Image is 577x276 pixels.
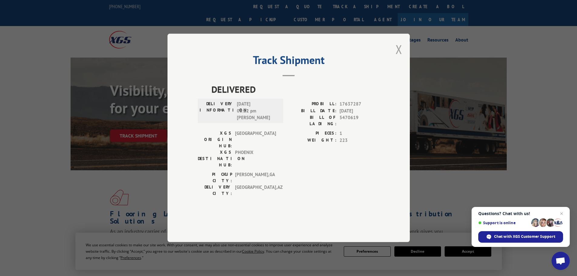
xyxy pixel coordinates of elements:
[340,101,380,108] span: 17637287
[211,83,380,96] span: DELIVERED
[235,184,276,197] span: [GEOGRAPHIC_DATA] , AZ
[340,130,380,137] span: 1
[198,56,380,67] h2: Track Shipment
[289,101,337,108] label: PROBILL:
[558,210,565,217] span: Close chat
[340,115,380,127] span: 5470619
[494,234,555,239] span: Chat with XGS Customer Support
[235,149,276,168] span: PHOENIX
[198,149,232,168] label: XGS DESTINATION HUB:
[289,130,337,137] label: PIECES:
[237,101,278,121] span: [DATE] 06:12 pm [PERSON_NAME]
[198,171,232,184] label: PICKUP CITY:
[478,221,529,225] span: Support is online
[200,101,234,121] label: DELIVERY INFORMATION:
[235,171,276,184] span: [PERSON_NAME] , GA
[289,137,337,144] label: WEIGHT:
[478,231,563,243] div: Chat with XGS Customer Support
[289,115,337,127] label: BILL OF LADING:
[235,130,276,149] span: [GEOGRAPHIC_DATA]
[396,41,402,57] button: Close modal
[198,130,232,149] label: XGS ORIGIN HUB:
[552,252,570,270] div: Open chat
[478,211,563,216] span: Questions? Chat with us!
[340,108,380,115] span: [DATE]
[340,137,380,144] span: 223
[198,184,232,197] label: DELIVERY CITY:
[289,108,337,115] label: BILL DATE:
